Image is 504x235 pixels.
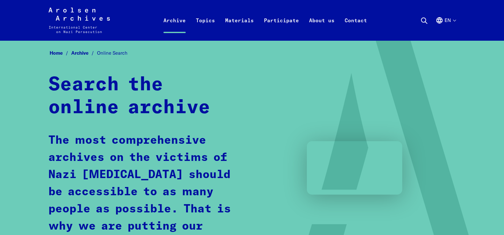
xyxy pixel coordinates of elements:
button: English, language selection [436,17,456,39]
strong: Search the online archive [48,75,210,117]
span: Online Search [97,50,128,56]
a: Archive [71,50,97,56]
nav: Breadcrumb [48,48,456,58]
nav: Primary [158,8,372,33]
a: Topics [191,15,220,41]
a: About us [304,15,340,41]
a: Materials [220,15,259,41]
a: Archive [158,15,191,41]
a: Participate [259,15,304,41]
a: Contact [340,15,372,41]
a: Home [50,50,71,56]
